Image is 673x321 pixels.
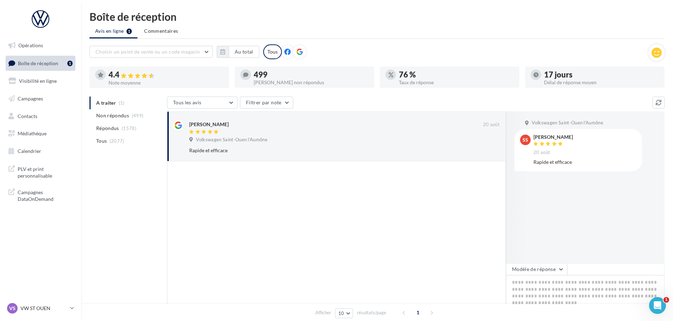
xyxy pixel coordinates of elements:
span: Commentaires [144,27,178,35]
a: Visibilité en ligne [4,74,77,88]
span: 1 [412,307,424,318]
div: Rapide et efficace [533,159,636,166]
span: Visibilité en ligne [19,78,57,84]
a: Médiathèque [4,126,77,141]
div: 76 % [399,71,514,79]
span: Volkswagen Saint-Ouen l'Aumône [532,120,603,126]
span: Médiathèque [18,130,47,136]
span: Tous [96,137,107,144]
span: PLV et print personnalisable [18,164,73,179]
span: SS [523,136,528,143]
div: Rapide et efficace [189,147,454,154]
div: [PERSON_NAME] [189,121,229,128]
span: VS [9,305,16,312]
span: (1578) [122,125,136,131]
button: Choisir un point de vente ou un code magasin [89,46,213,58]
button: Tous les avis [167,97,237,109]
button: Modèle de réponse [506,263,567,275]
div: 499 [254,71,369,79]
span: Répondus [96,125,119,132]
div: Note moyenne [109,80,223,85]
a: Campagnes [4,91,77,106]
span: résultats/page [357,309,386,316]
span: 10 [338,310,344,316]
span: Afficher [315,309,331,316]
a: Campagnes DataOnDemand [4,185,77,205]
p: VW ST OUEN [20,305,67,312]
span: 1 [663,297,669,303]
span: Choisir un point de vente ou un code magasin [95,49,200,55]
span: Volkswagen Saint-Ouen l'Aumône [196,137,267,143]
a: Boîte de réception1 [4,56,77,71]
span: Tous les avis [173,99,202,105]
div: 1 [67,61,73,66]
button: Au total [229,46,259,58]
span: (499) [132,113,144,118]
div: 17 jours [544,71,659,79]
button: Au total [217,46,259,58]
span: Calendrier [18,148,41,154]
div: Taux de réponse [399,80,514,85]
span: Opérations [18,42,43,48]
a: Opérations [4,38,77,53]
iframe: Intercom live chat [649,297,666,314]
div: 4.4 [109,71,223,79]
span: Non répondus [96,112,129,119]
span: Boîte de réception [18,60,58,66]
a: Calendrier [4,144,77,159]
button: 10 [335,308,353,318]
button: Filtrer par note [240,97,293,109]
div: Tous [263,44,282,59]
span: 20 août [483,122,500,128]
div: Boîte de réception [89,11,665,22]
a: VS VW ST OUEN [6,302,75,315]
a: PLV et print personnalisable [4,161,77,182]
div: [PERSON_NAME] [533,135,573,140]
div: Délai de réponse moyen [544,80,659,85]
span: Campagnes [18,95,43,101]
span: Campagnes DataOnDemand [18,187,73,203]
div: [PERSON_NAME] non répondus [254,80,369,85]
a: Contacts [4,109,77,124]
span: (2077) [110,138,124,144]
span: Contacts [18,113,37,119]
span: 20 août [533,149,550,156]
